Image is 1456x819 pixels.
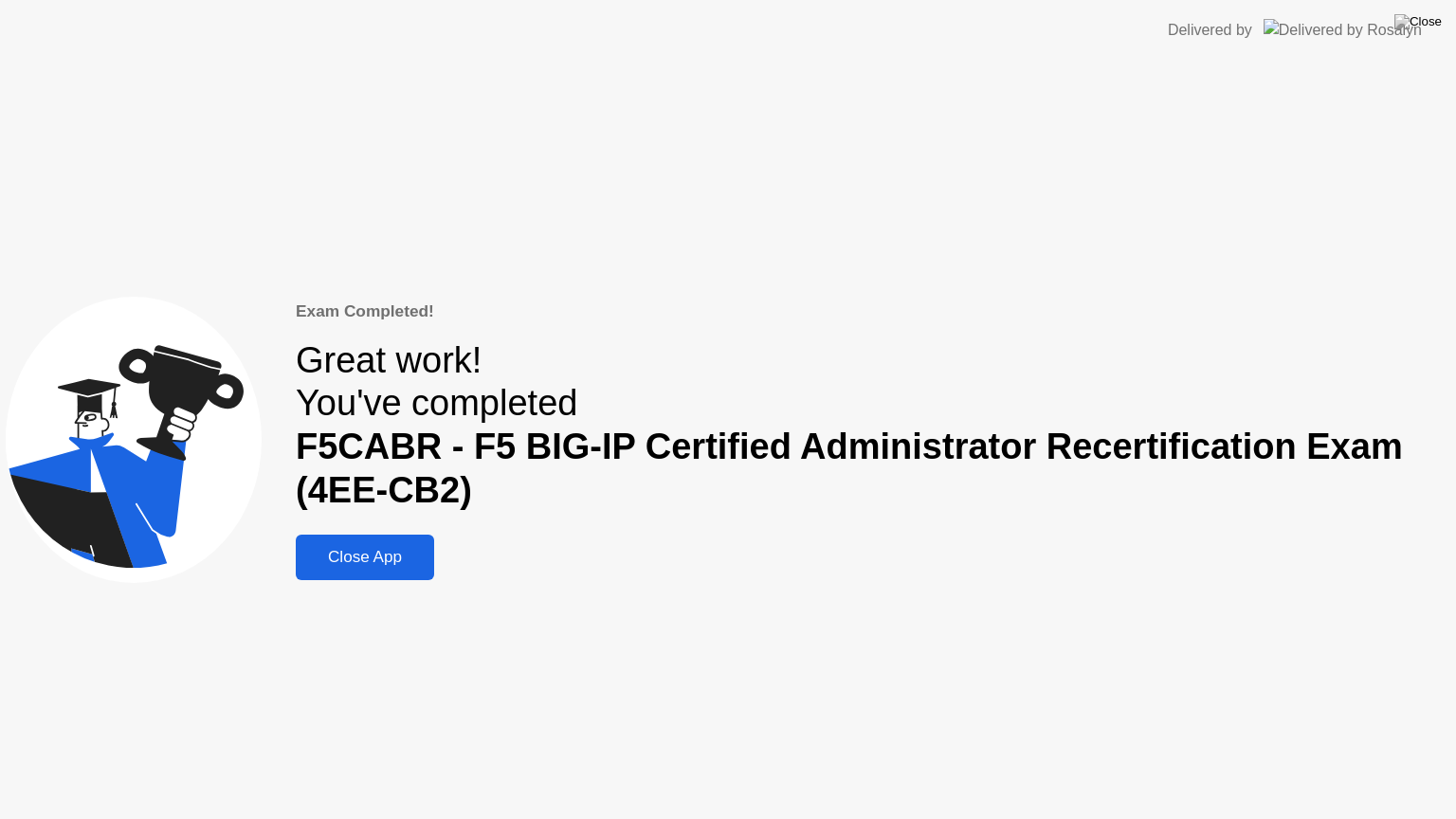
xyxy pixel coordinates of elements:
[296,300,1450,324] div: Exam Completed!
[1264,19,1422,41] img: Delivered by Rosalyn
[296,535,434,580] button: Close App
[1394,14,1442,29] img: Close
[296,427,1403,510] b: F5CABR - F5 BIG-IP Certified Administrator Recertification Exam (4EE-CB2)
[1168,19,1252,42] div: Delivered by
[296,339,1450,513] div: Great work! You've completed
[301,548,428,567] div: Close App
